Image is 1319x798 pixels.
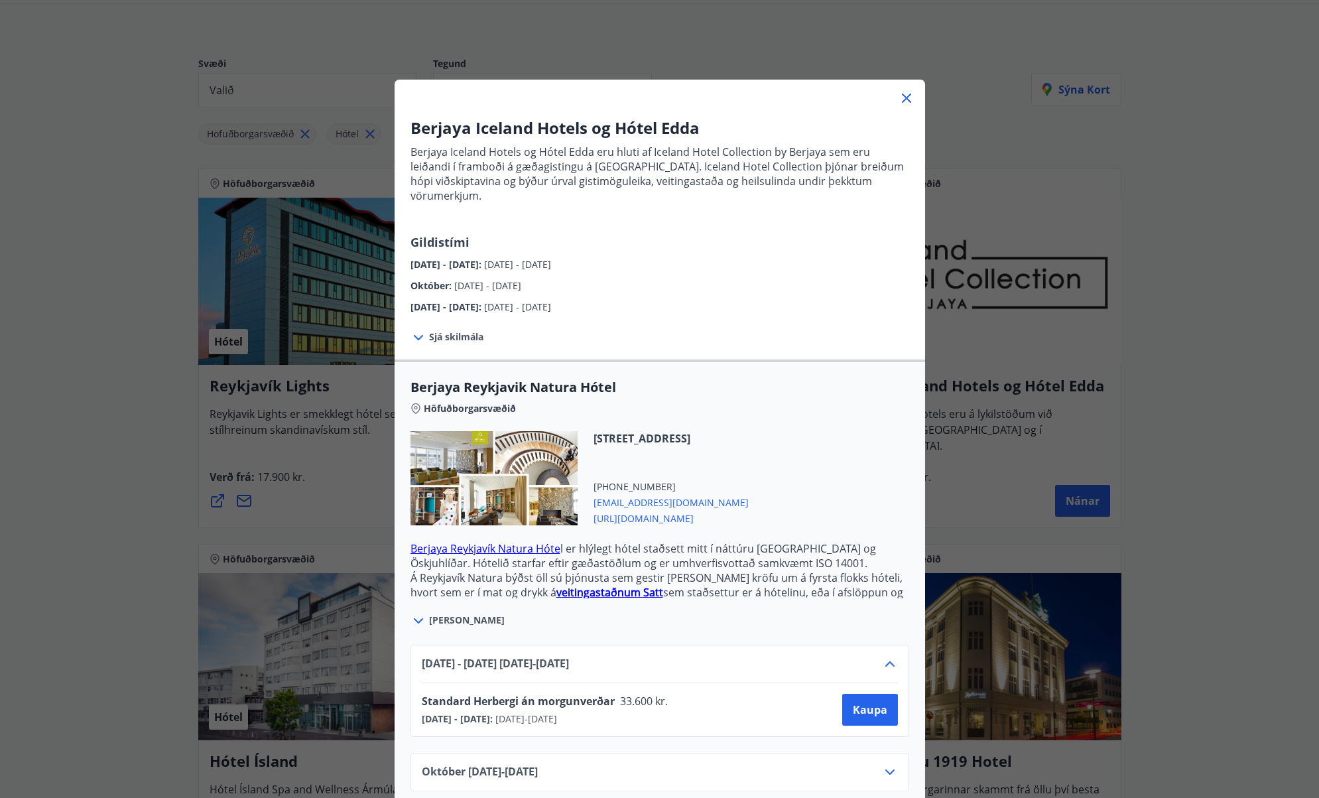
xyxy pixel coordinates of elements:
[556,585,663,600] a: veitingastaðnum Satt
[493,712,557,726] span: [DATE] - [DATE]
[410,570,909,614] p: Á Reykjavík Natura býðst öll sú þjónusta sem gestir [PERSON_NAME] kröfu um á fyrsta flokks hóteli...
[410,234,470,250] span: Gildistími
[422,694,615,708] span: Standard Herbergi án morgunverðar
[484,258,551,271] span: [DATE] - [DATE]
[410,541,560,556] a: Berjaya Reykjavík Natura Hóte
[429,614,505,627] span: [PERSON_NAME]
[594,480,749,494] span: [PHONE_NUMBER]
[422,656,569,672] span: [DATE] - [DATE] [DATE] - [DATE]
[842,694,898,726] button: Kaupa
[615,694,671,708] span: 33.600 kr.
[429,330,483,344] span: Sjá skilmála
[594,494,749,509] span: [EMAIL_ADDRESS][DOMAIN_NAME]
[422,712,493,726] span: [DATE] - [DATE] :
[410,258,484,271] span: [DATE] - [DATE] :
[424,402,516,415] span: Höfuðborgarsvæðið
[410,117,909,139] h3: Berjaya Iceland Hotels og Hótel Edda
[484,300,551,313] span: [DATE] - [DATE]
[594,431,749,446] span: [STREET_ADDRESS]
[410,279,454,292] span: Október :
[410,300,484,313] span: [DATE] - [DATE] :
[454,279,521,292] span: [DATE] - [DATE]
[422,764,538,780] span: Október [DATE] - [DATE]
[410,145,909,203] p: Berjaya Iceland Hotels og Hótel Edda eru hluti af Iceland Hotel Collection by Berjaya sem eru lei...
[410,541,909,570] p: l er hlýlegt hótel staðsett mitt í náttúru [GEOGRAPHIC_DATA] og Öskjuhlíðar. Hótelið starfar efti...
[594,509,749,525] span: [URL][DOMAIN_NAME]
[853,702,887,717] span: Kaupa
[410,378,909,397] span: Berjaya Reykjavik Natura Hótel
